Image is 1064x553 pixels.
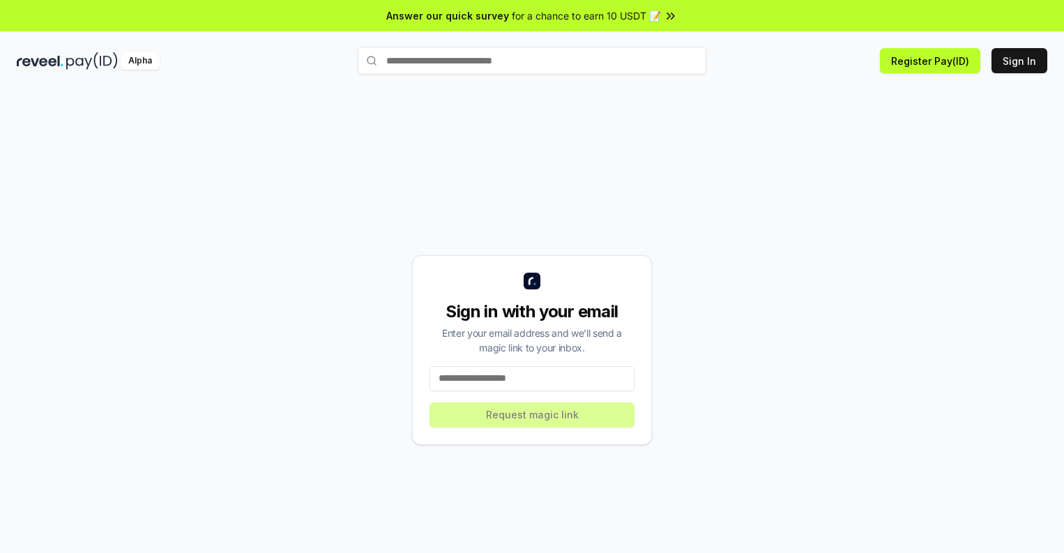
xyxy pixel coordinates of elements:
span: Answer our quick survey [386,8,509,23]
button: Register Pay(ID) [880,48,980,73]
img: pay_id [66,52,118,70]
div: Enter your email address and we’ll send a magic link to your inbox. [430,326,634,355]
img: reveel_dark [17,52,63,70]
img: logo_small [524,273,540,289]
button: Sign In [991,48,1047,73]
span: for a chance to earn 10 USDT 📝 [512,8,661,23]
div: Sign in with your email [430,301,634,323]
div: Alpha [121,52,160,70]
